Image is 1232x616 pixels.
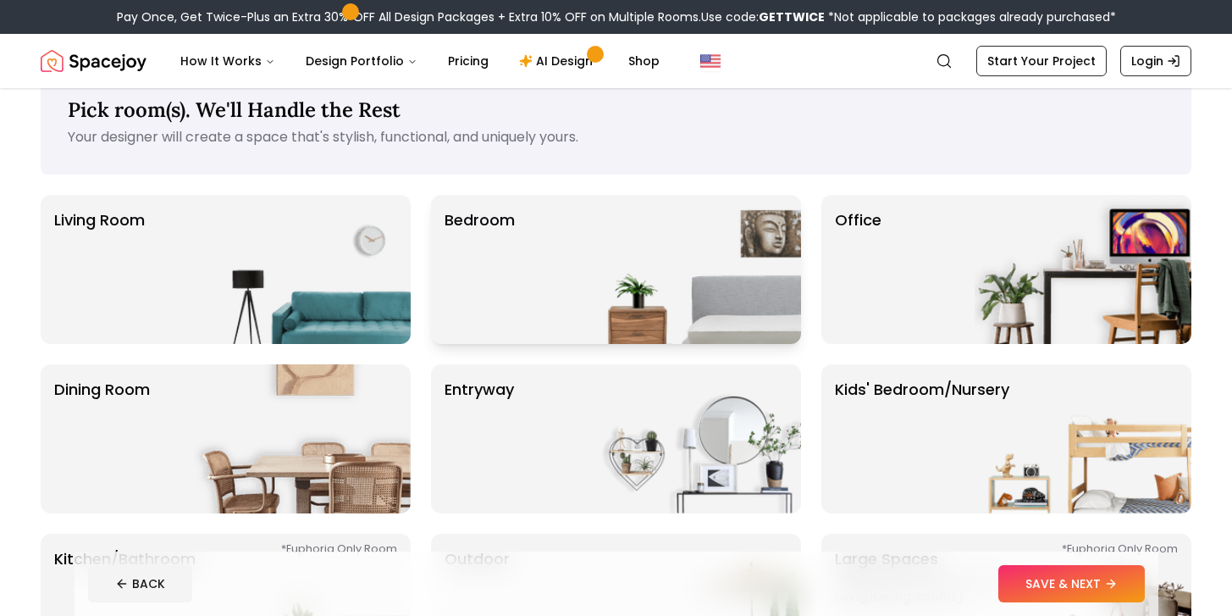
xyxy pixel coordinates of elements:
div: Pay Once, Get Twice-Plus an Extra 30% OFF All Design Packages + Extra 10% OFF on Multiple Rooms. [117,8,1116,25]
a: Login [1120,46,1191,76]
img: Office [975,195,1191,344]
span: Use code: [701,8,825,25]
img: Dining Room [194,364,411,513]
img: Bedroom [584,195,801,344]
p: Kids' Bedroom/Nursery [835,378,1009,500]
span: Pick room(s). We'll Handle the Rest [68,97,401,123]
p: entryway [445,378,514,500]
a: Shop [615,44,673,78]
p: Bedroom [445,208,515,330]
img: United States [700,51,721,71]
p: Living Room [54,208,145,330]
a: Pricing [434,44,502,78]
p: Office [835,208,881,330]
img: Kids' Bedroom/Nursery [975,364,1191,513]
button: SAVE & NEXT [998,565,1145,602]
a: Spacejoy [41,44,146,78]
img: Living Room [194,195,411,344]
img: Spacejoy Logo [41,44,146,78]
b: GETTWICE [759,8,825,25]
span: *Not applicable to packages already purchased* [825,8,1116,25]
p: Dining Room [54,378,150,500]
img: entryway [584,364,801,513]
button: BACK [88,565,192,602]
nav: Main [167,44,673,78]
button: Design Portfolio [292,44,431,78]
nav: Global [41,34,1191,88]
p: Your designer will create a space that's stylish, functional, and uniquely yours. [68,127,1164,147]
a: AI Design [506,44,611,78]
button: How It Works [167,44,289,78]
a: Start Your Project [976,46,1107,76]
